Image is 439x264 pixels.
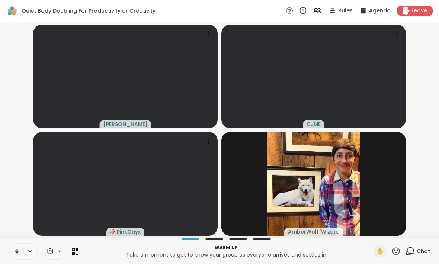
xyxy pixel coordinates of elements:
span: AmberWolffWizard [288,228,340,235]
span: Leave [411,7,427,15]
img: ShareWell Logomark [6,4,19,17]
span: audio-muted [110,229,115,234]
p: Warm up [83,244,369,251]
span: PinkOnyx [117,228,141,235]
span: CJME [307,120,321,128]
span: Chat [417,248,430,255]
span: ✋ [376,247,384,256]
span: Rules [338,7,353,15]
img: AmberWolffWizard [267,132,360,236]
span: [PERSON_NAME] [103,120,148,128]
p: Take a moment to get to know your group as everyone arrives and settles in [83,251,369,258]
span: Agenda [369,7,391,15]
span: Quiet Body Doubling For Productivity or Creativity [22,7,156,15]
